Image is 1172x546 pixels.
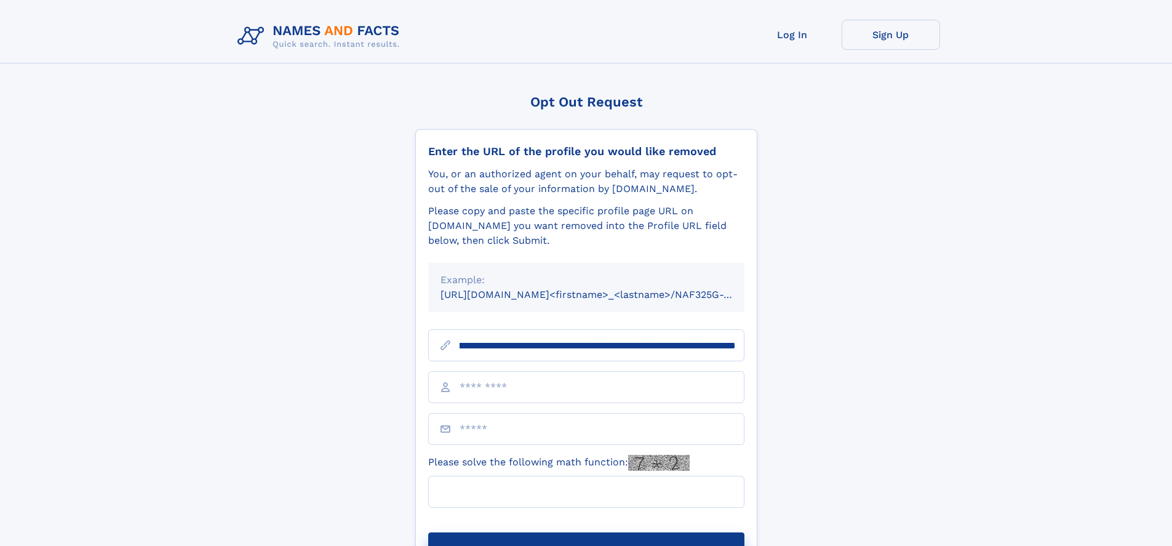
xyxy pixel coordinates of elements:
[440,273,732,287] div: Example:
[428,167,744,196] div: You, or an authorized agent on your behalf, may request to opt-out of the sale of your informatio...
[428,204,744,248] div: Please copy and paste the specific profile page URL on [DOMAIN_NAME] you want removed into the Pr...
[440,289,768,300] small: [URL][DOMAIN_NAME]<firstname>_<lastname>/NAF325G-xxxxxxxx
[428,145,744,158] div: Enter the URL of the profile you would like removed
[842,20,940,50] a: Sign Up
[233,20,410,53] img: Logo Names and Facts
[743,20,842,50] a: Log In
[428,455,690,471] label: Please solve the following math function:
[415,94,757,110] div: Opt Out Request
